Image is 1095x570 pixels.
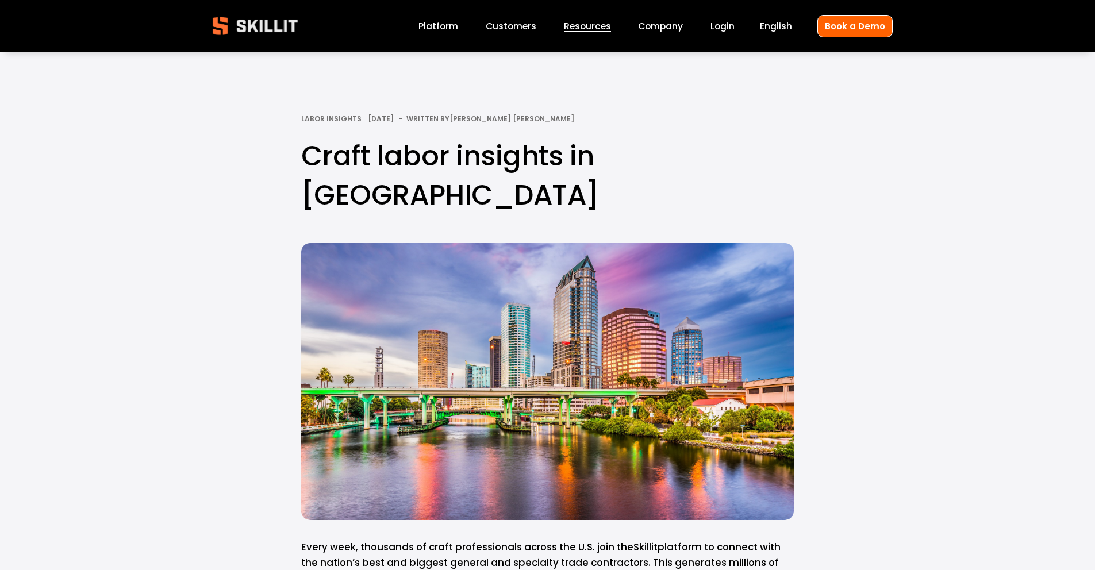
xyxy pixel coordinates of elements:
a: Skillit [633,540,658,554]
h1: Craft labor insights in [GEOGRAPHIC_DATA] [301,137,794,214]
div: Written By [406,115,574,123]
a: Book a Demo [817,15,893,37]
a: Login [710,18,735,34]
img: Skillit [203,9,308,43]
span: English [760,20,792,33]
a: Customers [486,18,536,34]
a: Platform [418,18,458,34]
span: Resources [564,20,611,33]
a: [PERSON_NAME] [PERSON_NAME] [449,114,574,124]
span: [DATE] [368,114,394,124]
div: language picker [760,18,792,34]
a: Labor Insights [301,114,362,124]
span: Every week, thousands of craft professionals across the U.S. join the [301,540,633,554]
a: folder dropdown [564,18,611,34]
a: Company [638,18,683,34]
